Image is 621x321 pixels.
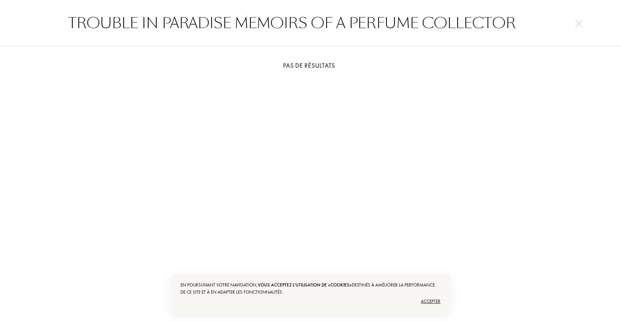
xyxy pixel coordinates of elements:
span: vous acceptez l'utilisation de «cookies» [258,282,352,288]
input: Rechercher [54,12,567,34]
div: Pas de résultats [61,60,560,70]
div: Accepter [181,296,440,307]
div: En poursuivant votre navigation, destinés à améliorer la performance de ce site et à en adapter l... [181,281,440,296]
img: cross.svg [575,20,583,27]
